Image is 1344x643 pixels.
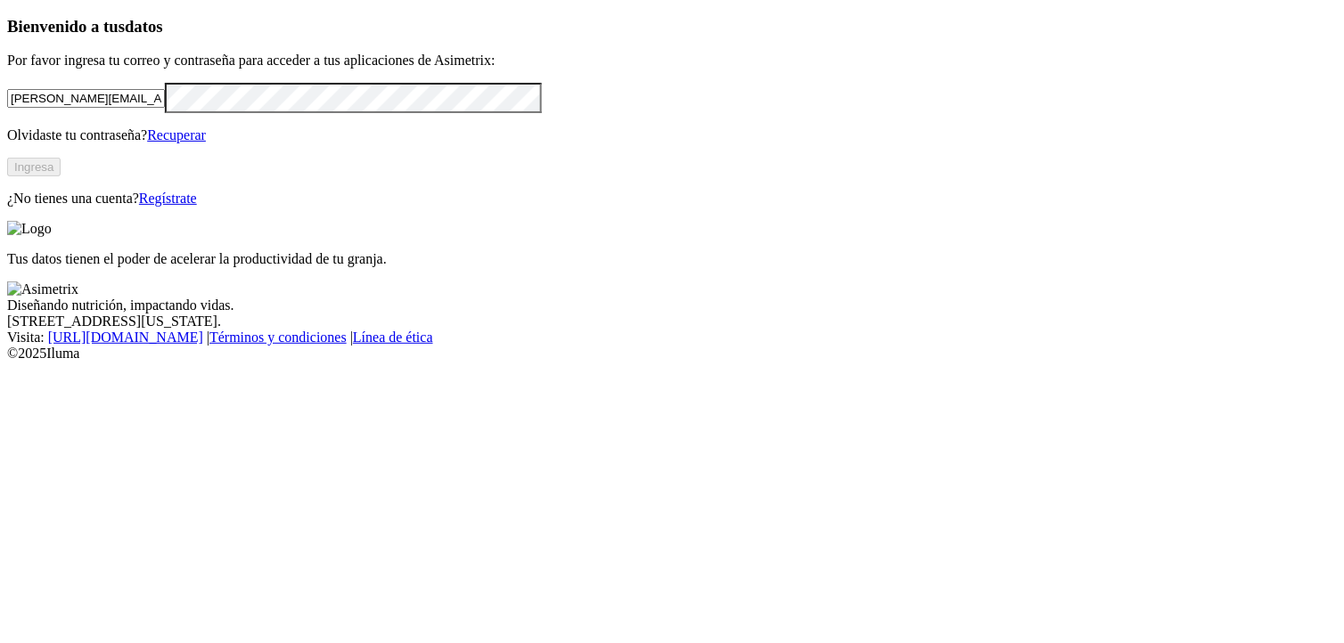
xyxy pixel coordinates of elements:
[353,330,433,345] a: Línea de ética
[7,191,1337,207] p: ¿No tienes una cuenta?
[7,281,78,297] img: Asimetrix
[7,221,52,237] img: Logo
[7,313,1337,330] div: [STREET_ADDRESS][US_STATE].
[7,251,1337,267] p: Tus datos tienen el poder de acelerar la productividad de tu granja.
[7,127,1337,143] p: Olvidaste tu contraseña?
[7,17,1337,37] h3: Bienvenido a tus
[48,330,203,345] a: [URL][DOMAIN_NAME]
[147,127,206,142] a: Recuperar
[7,346,1337,362] div: © 2025 Iluma
[139,191,197,206] a: Regístrate
[209,330,347,345] a: Términos y condiciones
[7,89,165,108] input: Tu correo
[125,17,163,36] span: datos
[7,297,1337,313] div: Diseñando nutrición, impactando vidas.
[7,330,1337,346] div: Visita : | |
[7,53,1337,69] p: Por favor ingresa tu correo y contraseña para acceder a tus aplicaciones de Asimetrix:
[7,158,61,176] button: Ingresa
